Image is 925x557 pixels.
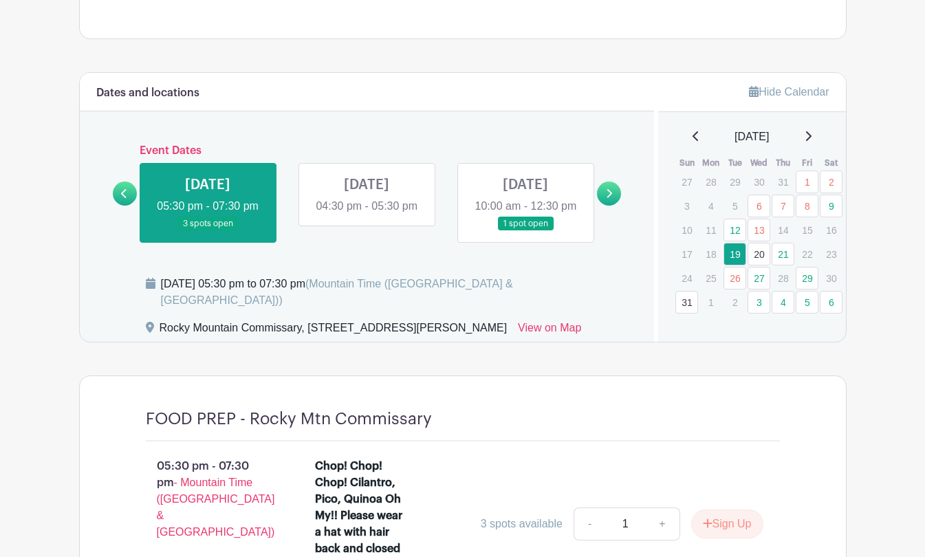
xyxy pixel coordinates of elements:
[748,243,770,265] a: 20
[160,320,508,342] div: Rocky Mountain Commissary, [STREET_ADDRESS][PERSON_NAME]
[723,171,746,193] p: 29
[820,195,842,217] a: 9
[772,291,794,314] a: 4
[699,267,722,289] p: 25
[723,243,746,265] a: 19
[748,291,770,314] a: 3
[795,156,819,170] th: Fri
[723,156,747,170] th: Tue
[771,156,795,170] th: Thu
[157,477,275,538] span: - Mountain Time ([GEOGRAPHIC_DATA] & [GEOGRAPHIC_DATA])
[699,243,722,265] p: 18
[691,510,763,538] button: Sign Up
[748,195,770,217] a: 6
[748,171,770,193] p: 30
[574,507,605,540] a: -
[772,219,794,241] p: 14
[675,267,698,289] p: 24
[146,409,432,429] h4: FOOD PREP - Rocky Mtn Commissary
[675,291,698,314] a: 31
[699,156,723,170] th: Mon
[820,219,842,241] p: 16
[675,171,698,193] p: 27
[699,171,722,193] p: 28
[699,195,722,217] p: 4
[161,276,638,309] div: [DATE] 05:30 pm to 07:30 pm
[723,267,746,290] a: 26
[518,320,581,342] a: View on Map
[820,267,842,289] p: 30
[645,507,679,540] a: +
[772,267,794,289] p: 28
[796,267,818,290] a: 29
[796,219,818,241] p: 15
[675,219,698,241] p: 10
[748,267,770,290] a: 27
[124,452,294,546] p: 05:30 pm - 07:30 pm
[734,129,769,145] span: [DATE]
[96,87,199,100] h6: Dates and locations
[675,156,699,170] th: Sun
[749,86,829,98] a: Hide Calendar
[820,171,842,193] a: 2
[772,243,794,265] a: 21
[772,171,794,193] p: 31
[675,243,698,265] p: 17
[747,156,771,170] th: Wed
[796,171,818,193] a: 1
[723,292,746,313] p: 2
[723,219,746,241] a: 12
[819,156,843,170] th: Sat
[137,144,598,157] h6: Event Dates
[675,195,698,217] p: 3
[161,278,513,306] span: (Mountain Time ([GEOGRAPHIC_DATA] & [GEOGRAPHIC_DATA]))
[820,291,842,314] a: 6
[699,292,722,313] p: 1
[699,219,722,241] p: 11
[820,243,842,265] p: 23
[772,195,794,217] a: 7
[723,195,746,217] p: 5
[796,243,818,265] p: 22
[796,195,818,217] a: 8
[481,516,563,532] div: 3 spots available
[748,219,770,241] a: 13
[796,291,818,314] a: 5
